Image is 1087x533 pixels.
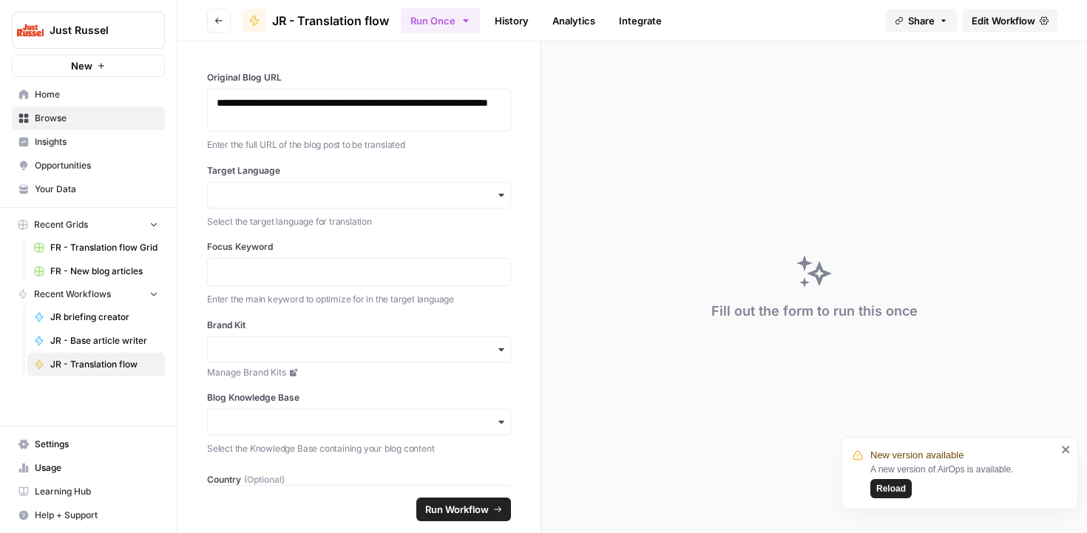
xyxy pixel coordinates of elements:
a: JR - Base article writer [27,329,165,353]
label: Focus Keyword [207,240,511,254]
a: Learning Hub [12,480,165,503]
button: Workspace: Just Russel [12,12,165,49]
button: Run Once [401,8,480,33]
a: JR - Translation flow [243,9,389,33]
span: Your Data [35,183,158,196]
label: Original Blog URL [207,71,511,84]
a: JR - Translation flow [27,353,165,376]
a: History [486,9,538,33]
span: JR - Base article writer [50,334,158,347]
img: Just Russel Logo [17,17,44,44]
a: Integrate [610,9,671,33]
span: Recent Workflows [34,288,111,301]
a: Home [12,83,165,106]
span: New version available [870,448,964,463]
span: Edit Workflow [972,13,1035,28]
span: FR - New blog articles [50,265,158,278]
span: Opportunities [35,159,158,172]
label: Country [207,473,511,486]
button: Share [886,9,957,33]
span: Learning Hub [35,485,158,498]
a: Browse [12,106,165,130]
span: JR - Translation flow [272,12,389,30]
a: Analytics [543,9,604,33]
a: Usage [12,456,165,480]
span: Insights [35,135,158,149]
span: JR briefing creator [50,310,158,324]
span: Help + Support [35,509,158,522]
span: Browse [35,112,158,125]
button: close [1061,444,1071,455]
span: Home [35,88,158,101]
p: Select the Knowledge Base containing your blog content [207,441,511,456]
a: FR - New blog articles [27,259,165,283]
span: JR - Translation flow [50,358,158,371]
button: Run Workflow [416,498,511,521]
a: Settings [12,432,165,456]
span: New [71,58,92,73]
button: Reload [870,479,912,498]
span: Just Russel [50,23,139,38]
span: (Optional) [244,473,285,486]
label: Blog Knowledge Base [207,391,511,404]
a: Opportunities [12,154,165,177]
label: Brand Kit [207,319,511,332]
span: Share [908,13,935,28]
a: Manage Brand Kits [207,366,511,379]
label: Target Language [207,164,511,177]
span: Settings [35,438,158,451]
p: Enter the main keyword to optimize for in the target language [207,292,511,307]
span: Usage [35,461,158,475]
span: Run Workflow [425,502,489,517]
p: Select the target language for translation [207,214,511,229]
div: Fill out the form to run this once [711,301,918,322]
button: Help + Support [12,503,165,527]
span: Recent Grids [34,218,88,231]
button: Recent Workflows [12,283,165,305]
span: FR - Translation flow Grid [50,241,158,254]
a: Your Data [12,177,165,201]
button: Recent Grids [12,214,165,236]
span: Reload [876,482,906,495]
a: JR briefing creator [27,305,165,329]
div: A new version of AirOps is available. [870,463,1057,498]
a: FR - Translation flow Grid [27,236,165,259]
p: Enter the full URL of the blog post to be translated [207,138,511,152]
a: Edit Workflow [963,9,1057,33]
a: Insights [12,130,165,154]
button: New [12,55,165,77]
